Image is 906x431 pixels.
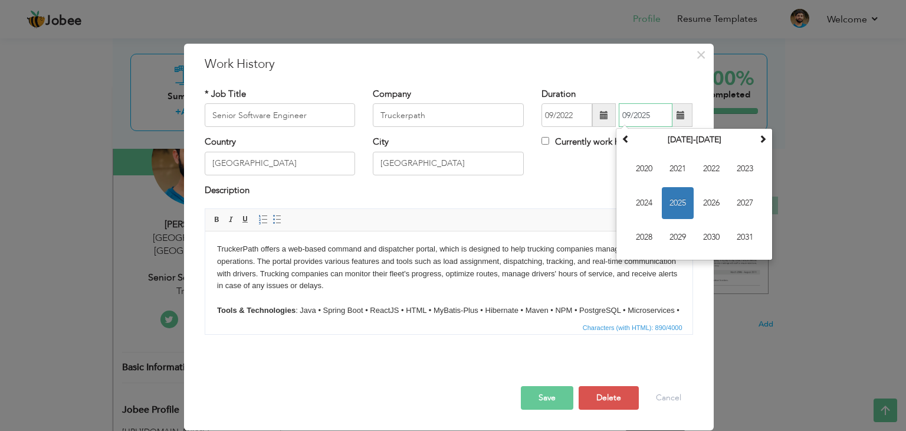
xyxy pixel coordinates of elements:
[541,137,549,145] input: Currently work here
[662,153,694,185] span: 2021
[373,136,389,148] label: City
[628,153,660,185] span: 2020
[644,386,693,410] button: Cancel
[541,88,576,100] label: Duration
[205,184,250,197] label: Description
[225,213,238,226] a: Italic
[541,103,592,127] input: From
[628,221,660,253] span: 2028
[729,187,761,219] span: 2027
[628,187,660,219] span: 2024
[373,88,411,100] label: Company
[205,88,246,100] label: * Job Title
[696,44,706,66] span: ×
[729,221,761,253] span: 2031
[12,74,90,83] strong: Tools & Technologies
[211,213,224,226] a: Bold
[205,136,236,148] label: Country
[541,136,632,148] label: Currently work here
[662,221,694,253] span: 2029
[695,187,727,219] span: 2026
[580,322,685,333] span: Characters (with HTML): 890/4000
[619,103,672,127] input: Present
[759,135,767,143] span: Next Decade
[579,386,639,410] button: Delete
[257,213,270,226] a: Insert/Remove Numbered List
[633,131,756,149] th: Select Decade
[695,221,727,253] span: 2030
[12,12,475,98] body: TruckerPath offers a web-based command and dispatcher portal, which is designed to help trucking ...
[695,153,727,185] span: 2022
[622,135,630,143] span: Previous Decade
[580,322,686,333] div: Statistics
[239,213,252,226] a: Underline
[271,213,284,226] a: Insert/Remove Bulleted List
[205,55,693,73] h3: Work History
[692,45,711,64] button: Close
[662,187,694,219] span: 2025
[205,231,692,320] iframe: Rich Text Editor, workEditor
[521,386,573,410] button: Save
[729,153,761,185] span: 2023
